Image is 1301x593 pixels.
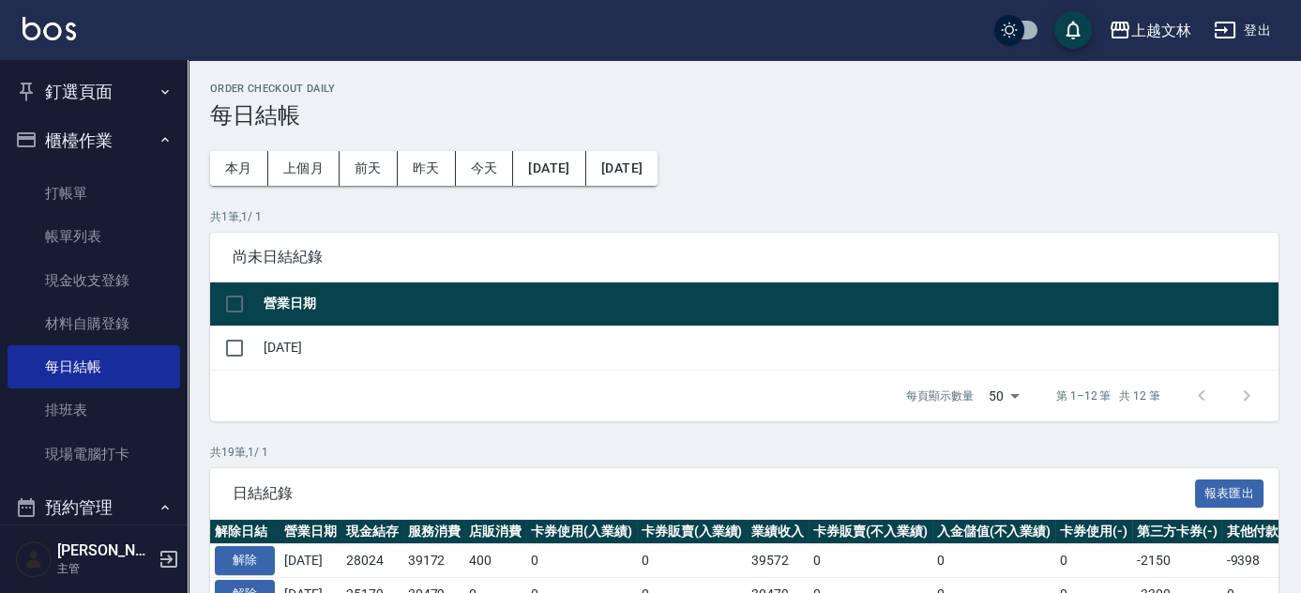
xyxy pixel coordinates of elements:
img: Person [15,540,53,578]
th: 服務消費 [403,520,465,544]
button: 今天 [456,151,514,186]
h2: Order checkout daily [210,83,1278,95]
div: 上越文林 [1131,19,1191,42]
a: 每日結帳 [8,345,180,388]
button: 本月 [210,151,268,186]
div: 50 [981,371,1026,421]
th: 卡券販賣(不入業績) [809,520,932,544]
button: [DATE] [586,151,658,186]
button: 上個月 [268,151,340,186]
th: 業績收入 [747,520,809,544]
td: 0 [809,544,932,578]
button: 上越文林 [1101,11,1199,50]
a: 帳單列表 [8,215,180,258]
p: 主管 [57,560,153,577]
a: 報表匯出 [1195,483,1264,501]
th: 營業日期 [280,520,341,544]
td: 400 [464,544,526,578]
a: 現場電腦打卡 [8,433,180,476]
td: [DATE] [280,544,341,578]
button: 前天 [340,151,398,186]
td: 28024 [341,544,403,578]
button: 預約管理 [8,483,180,532]
a: 排班表 [8,388,180,432]
td: 0 [1055,544,1132,578]
button: 登出 [1206,13,1278,48]
a: 現金收支登錄 [8,259,180,302]
td: 39172 [403,544,465,578]
th: 解除日結 [210,520,280,544]
p: 每頁顯示數量 [906,388,974,404]
button: 解除 [215,546,275,575]
button: save [1054,11,1092,49]
img: Logo [23,17,76,40]
th: 卡券使用(-) [1055,520,1132,544]
span: 尚未日結紀錄 [233,248,1256,266]
td: 0 [526,544,637,578]
p: 共 19 筆, 1 / 1 [210,444,1278,461]
span: 日結紀錄 [233,484,1195,503]
button: 報表匯出 [1195,479,1264,509]
td: -2150 [1132,544,1222,578]
h5: [PERSON_NAME] [57,541,153,560]
th: 現金結存 [341,520,403,544]
th: 入金儲值(不入業績) [932,520,1056,544]
th: 營業日期 [259,282,1278,327]
h3: 每日結帳 [210,102,1278,129]
button: 櫃檯作業 [8,116,180,165]
td: 0 [932,544,1056,578]
td: [DATE] [259,326,1278,370]
a: 打帳單 [8,172,180,215]
td: 39572 [747,544,809,578]
th: 店販消費 [464,520,526,544]
th: 卡券使用(入業績) [526,520,637,544]
p: 共 1 筆, 1 / 1 [210,208,1278,225]
button: 釘選頁面 [8,68,180,116]
th: 卡券販賣(入業績) [637,520,748,544]
p: 第 1–12 筆 共 12 筆 [1056,388,1160,404]
button: [DATE] [513,151,585,186]
th: 第三方卡券(-) [1132,520,1222,544]
a: 材料自購登錄 [8,302,180,345]
td: 0 [637,544,748,578]
button: 昨天 [398,151,456,186]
